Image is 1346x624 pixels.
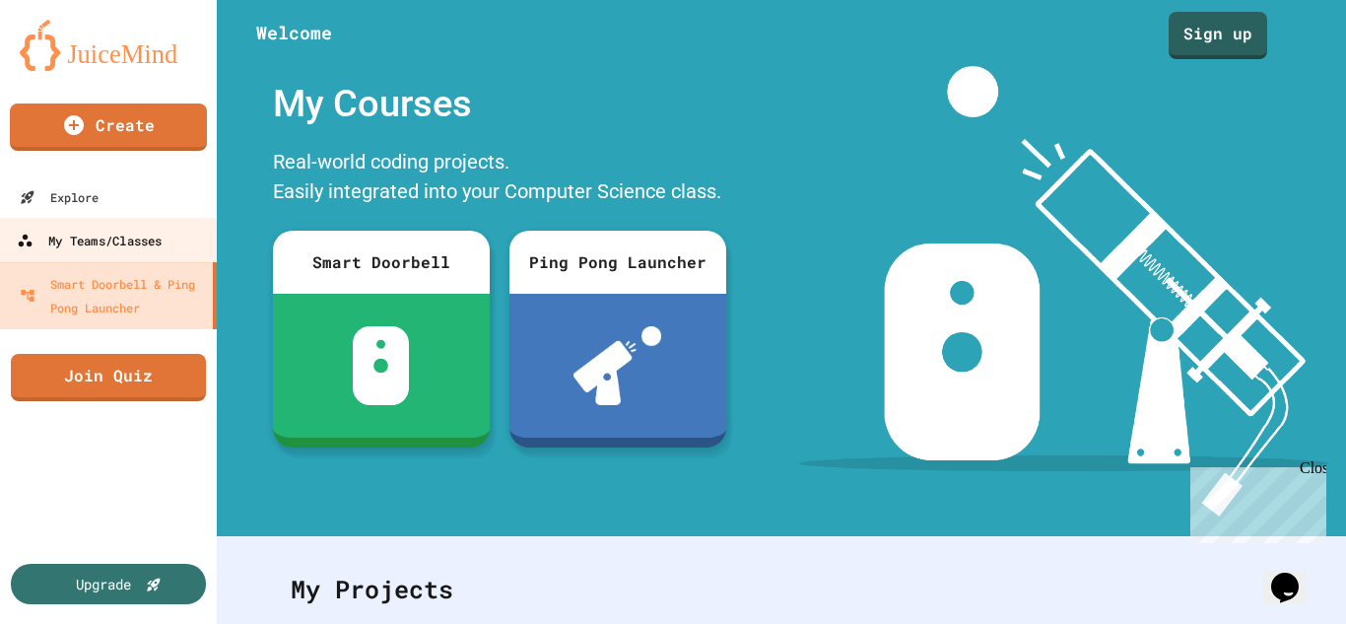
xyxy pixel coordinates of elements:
a: Join Quiz [11,354,206,401]
div: Explore [20,185,99,209]
div: Upgrade [76,574,131,594]
div: Ping Pong Launcher [509,231,726,294]
img: banner-image-my-projects.png [799,66,1327,517]
div: My Teams/Classes [17,229,162,253]
div: Chat with us now!Close [8,8,136,125]
div: Real-world coding projects. Easily integrated into your Computer Science class. [263,142,736,216]
img: logo-orange.svg [20,20,197,71]
iframe: chat widget [1263,545,1326,604]
iframe: chat widget [1182,459,1326,543]
img: sdb-white.svg [353,326,409,405]
img: ppl-with-ball.png [573,326,661,405]
a: Sign up [1169,12,1267,59]
div: Smart Doorbell & Ping Pong Launcher [20,272,205,319]
div: My Courses [263,66,736,142]
a: Create [10,104,207,151]
div: Smart Doorbell [273,231,490,294]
